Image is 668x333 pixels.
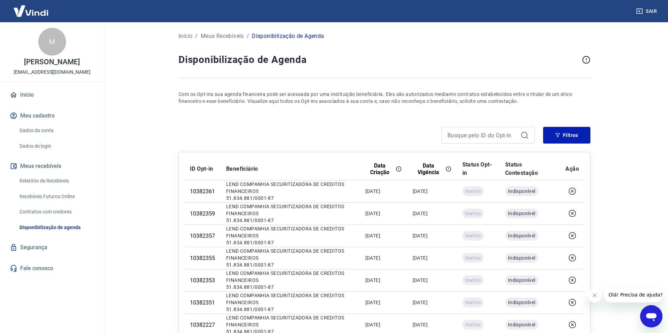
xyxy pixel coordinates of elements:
[543,127,590,144] button: Filtros
[413,210,451,217] p: [DATE]
[226,247,354,261] p: LEND COMPANHIA SECURITIZADORA DE CREDITOS FINANCEIROS
[178,91,590,105] p: Com os Opt-ins sua agenda financeira pode ser acessada por uma instituição beneficiária. Eles são...
[190,299,215,306] div: 10382351
[508,254,535,261] span: Indisponível
[505,161,555,177] p: Status Contestação
[226,261,354,268] p: 51.834.881/0001-87
[508,232,535,239] span: Indisponível
[195,32,198,40] p: /
[226,314,354,328] p: LEND COMPANHIA SECURITIZADORA DE CREDITOS FINANCEIROS
[190,165,215,173] p: ID Opt-in
[413,188,451,195] p: [DATE]
[190,277,215,284] div: 10382353
[465,254,481,261] span: Inativo
[8,159,96,174] button: Meus recebíveis
[604,287,662,302] iframe: Mensagem da empresa
[365,162,401,176] div: Data Criação
[8,0,54,22] img: Vindi
[226,270,354,284] p: LEND COMPANHIA SECURITIZADORA DE CREDITOS FINANCEIROS
[413,162,451,176] div: Data Vigência
[413,277,451,284] p: [DATE]
[226,165,354,173] p: Beneficiário
[365,254,401,261] p: [DATE]
[508,188,535,195] span: Indisponível
[226,203,354,217] p: LEND COMPANHIA SECURITIZADORA DE CREDITOS FINANCEIROS
[508,299,535,306] span: Indisponível
[226,306,354,313] p: 51.834.881/0001-87
[365,188,401,195] p: [DATE]
[508,321,535,328] span: Indisponível
[24,58,80,66] p: [PERSON_NAME]
[465,210,481,217] span: Inativo
[8,108,96,123] button: Meu cadastro
[17,139,96,153] a: Dados de login
[640,305,662,327] iframe: Botão para abrir a janela de mensagens
[365,321,401,328] p: [DATE]
[38,28,66,56] div: M
[413,232,451,239] p: [DATE]
[635,5,660,18] button: Sair
[226,195,354,202] p: 51.834.881/0001-87
[178,53,579,67] h4: Disponibilização de Agenda
[201,32,244,40] a: Meus Recebíveis
[17,205,96,219] a: Contratos com credores
[8,261,96,276] a: Fale conosco
[17,220,96,235] a: Disponibilização de agenda
[226,181,354,195] p: LEND COMPANHIA SECURITIZADORA DE CREDITOS FINANCEIROS
[252,32,324,40] p: Disponibilização de Agenda
[8,87,96,103] a: Início
[508,210,535,217] span: Indisponível
[365,232,401,239] p: [DATE]
[226,217,354,224] p: 51.834.881/0001-87
[365,277,401,284] p: [DATE]
[226,292,354,306] p: LEND COMPANHIA SECURITIZADORA DE CREDITOS FINANCEIROS
[465,321,481,328] span: Inativo
[190,322,215,328] div: 10382227
[465,277,481,284] span: Inativo
[190,233,215,239] div: 10382357
[14,68,90,76] p: [EMAIL_ADDRESS][DOMAIN_NAME]
[508,277,535,284] span: Indisponível
[413,299,451,306] p: [DATE]
[465,188,481,195] span: Inativo
[465,232,481,239] span: Inativo
[413,254,451,261] p: [DATE]
[226,239,354,246] p: 51.834.881/0001-87
[565,165,579,173] p: Ação
[190,188,215,195] div: 10382361
[226,225,354,239] p: LEND COMPANHIA SECURITIZADORA DE CREDITOS FINANCEIROS
[190,255,215,261] div: 10382355
[588,289,602,302] iframe: Fechar mensagem
[190,210,215,217] div: 10382359
[465,299,481,306] span: Inativo
[17,189,96,204] a: Recebíveis Futuros Online
[462,161,494,177] p: Status Opt-in
[365,210,401,217] p: [DATE]
[226,284,354,291] p: 51.834.881/0001-87
[4,5,58,10] span: Olá! Precisa de ajuda?
[17,174,96,188] a: Relatório de Recebíveis
[8,240,96,255] a: Segurança
[365,299,401,306] p: [DATE]
[178,32,192,40] a: Início
[447,130,518,140] input: Busque pelo ID do Opt-in
[413,321,451,328] p: [DATE]
[247,32,249,40] p: /
[17,123,96,138] a: Dados da conta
